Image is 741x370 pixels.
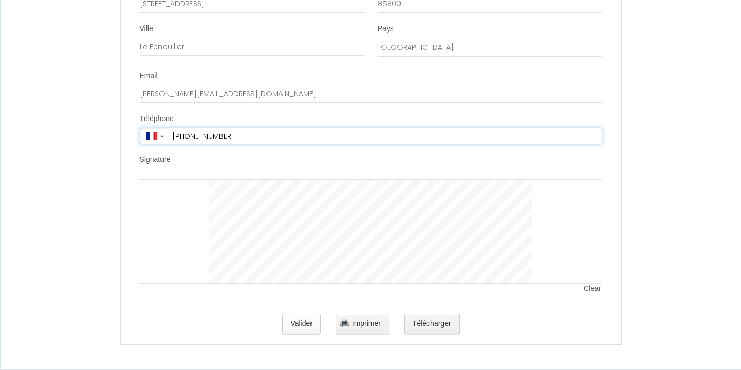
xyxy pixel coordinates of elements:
[336,314,389,334] button: Imprimer
[584,284,602,294] span: Clear
[340,319,349,327] img: printer.png
[140,114,174,124] label: Téléphone
[404,314,460,334] button: Télécharger
[140,155,171,165] label: Signature
[169,128,602,144] input: +33 6 12 34 56 78
[378,24,394,34] label: Pays
[159,134,165,138] span: ▼
[282,314,321,334] button: Valider
[352,319,381,328] span: Imprimer
[140,24,153,34] label: Ville
[140,71,158,81] label: Email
